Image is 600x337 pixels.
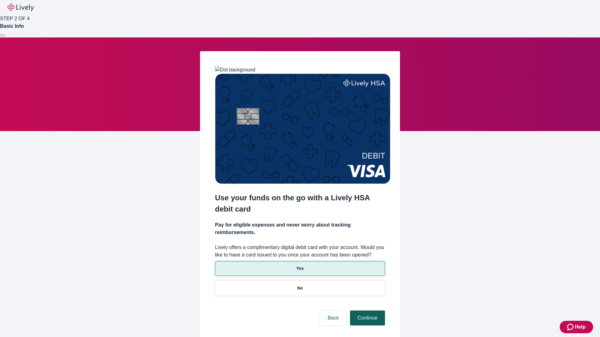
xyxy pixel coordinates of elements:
[215,192,385,215] h2: Use your funds on the go with a Lively HSA debit card
[296,265,304,272] p: Yes
[215,221,385,236] h4: Pay for eligible expenses and never worry about tracking reimbursements.
[215,261,385,276] button: Yes
[215,74,390,184] img: Debit card
[215,66,255,74] img: Dot background
[350,310,385,325] button: Continue
[7,4,34,11] img: Lively
[320,310,346,325] button: Back
[575,323,586,331] span: Help
[560,321,593,333] button: Zendesk support iconHelp
[567,323,575,331] svg: Zendesk support icon
[215,281,385,295] button: No
[215,244,385,259] label: Lively offers a complimentary digital debit card with your account. Would you like to have a card...
[297,285,303,291] p: No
